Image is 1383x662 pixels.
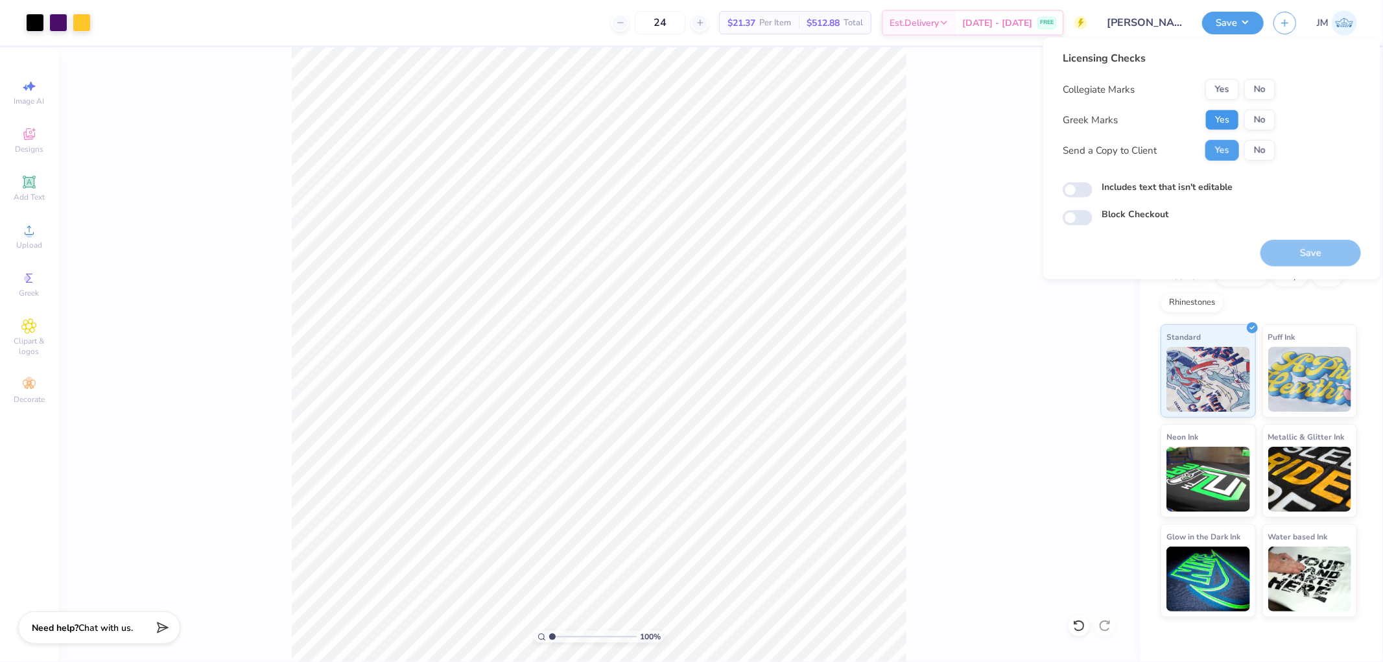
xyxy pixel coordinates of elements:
img: Neon Ink [1166,447,1250,512]
span: Clipart & logos [6,336,52,357]
img: Glow in the Dark Ink [1166,547,1250,611]
span: Chat with us. [78,622,133,634]
span: 100 % [640,631,661,643]
span: Water based Ink [1268,530,1328,543]
input: – – [635,11,685,34]
img: Standard [1166,347,1250,412]
div: Licensing Checks [1063,51,1275,66]
span: $21.37 [727,16,755,30]
span: Puff Ink [1268,330,1295,344]
button: No [1244,140,1275,161]
label: Includes text that isn't editable [1102,180,1233,194]
span: Upload [16,240,42,250]
span: Designs [15,144,43,154]
span: JM [1317,16,1329,30]
span: Greek [19,288,40,298]
img: Puff Ink [1268,347,1352,412]
button: Yes [1205,140,1239,161]
a: JM [1317,10,1357,36]
div: Rhinestones [1161,293,1223,313]
span: Add Text [14,192,45,202]
button: Yes [1205,110,1239,130]
div: Greek Marks [1063,113,1118,128]
div: Send a Copy to Client [1063,143,1157,158]
span: $512.88 [807,16,840,30]
span: Est. Delivery [890,16,939,30]
img: Water based Ink [1268,547,1352,611]
span: [DATE] - [DATE] [962,16,1032,30]
span: Per Item [759,16,791,30]
span: Neon Ink [1166,430,1198,443]
button: Yes [1205,79,1239,100]
span: FREE [1040,18,1054,27]
span: Metallic & Glitter Ink [1268,430,1345,443]
img: Metallic & Glitter Ink [1268,447,1352,512]
img: Joshua Macky Gaerlan [1332,10,1357,36]
span: Decorate [14,394,45,405]
input: Untitled Design [1097,10,1192,36]
span: Standard [1166,330,1201,344]
strong: Need help? [32,622,78,634]
span: Image AI [14,96,45,106]
label: Block Checkout [1102,207,1168,221]
span: Glow in the Dark Ink [1166,530,1240,543]
span: Total [844,16,863,30]
button: No [1244,110,1275,130]
div: Collegiate Marks [1063,82,1135,97]
button: No [1244,79,1275,100]
button: Save [1202,12,1264,34]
